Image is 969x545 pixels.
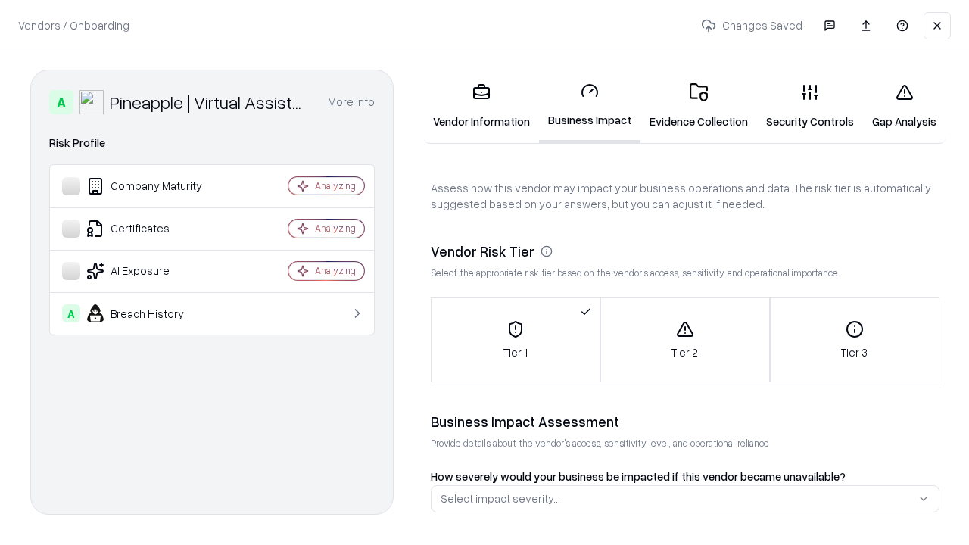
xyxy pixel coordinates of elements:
[62,220,243,238] div: Certificates
[695,11,809,39] p: Changes Saved
[62,304,243,322] div: Breach History
[424,71,539,142] a: Vendor Information
[328,89,375,116] button: More info
[431,413,939,431] div: Business Impact Assessment
[431,266,939,279] p: Select the appropriate risk tier based on the vendor's access, sensitivity, and operational impor...
[49,134,375,152] div: Risk Profile
[62,304,80,322] div: A
[315,222,356,235] div: Analyzing
[503,344,528,360] p: Tier 1
[441,490,560,506] div: Select impact severity...
[315,179,356,192] div: Analyzing
[757,71,863,142] a: Security Controls
[431,469,846,483] label: How severely would your business be impacted if this vendor became unavailable?
[640,71,757,142] a: Evidence Collection
[315,264,356,277] div: Analyzing
[62,177,243,195] div: Company Maturity
[431,242,939,260] div: Vendor Risk Tier
[62,262,243,280] div: AI Exposure
[431,180,939,212] p: Assess how this vendor may impact your business operations and data. The risk tier is automatical...
[79,90,104,114] img: Pineapple | Virtual Assistant Agency
[539,70,640,143] a: Business Impact
[49,90,73,114] div: A
[18,17,129,33] p: Vendors / Onboarding
[110,90,310,114] div: Pineapple | Virtual Assistant Agency
[841,344,868,360] p: Tier 3
[431,485,939,512] button: Select impact severity...
[431,437,939,450] p: Provide details about the vendor's access, sensitivity level, and operational reliance
[671,344,698,360] p: Tier 2
[863,71,946,142] a: Gap Analysis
